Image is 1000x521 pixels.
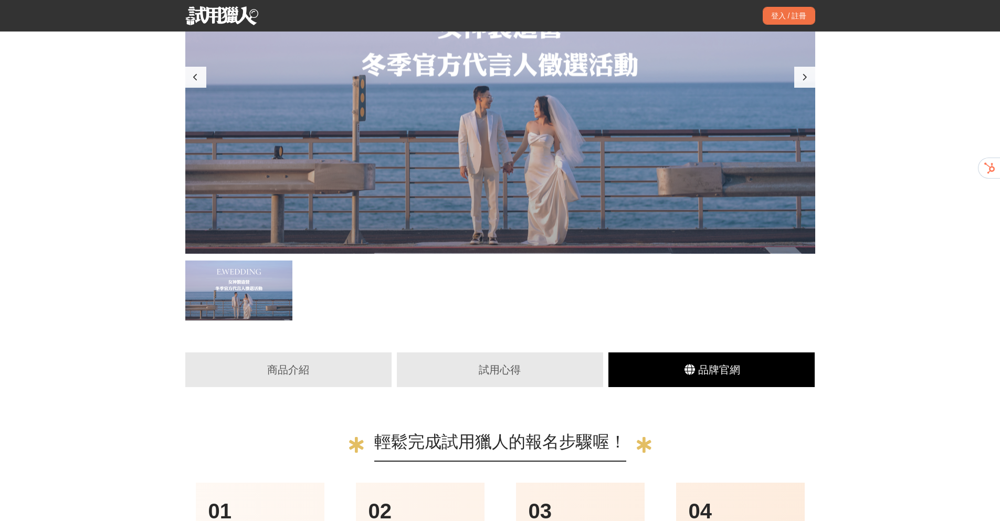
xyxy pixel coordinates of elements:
a: 品牌官網 [608,352,815,387]
div: 輕鬆完成試用獵人的報名步驟喔！ [374,429,626,462]
img: 試用獵人 [185,6,259,25]
div: 品牌官網 [698,362,740,378]
div: 登入 / 註冊 [763,7,815,25]
div: 商品介紹 [195,362,382,378]
div: 試用心得 [406,362,594,378]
